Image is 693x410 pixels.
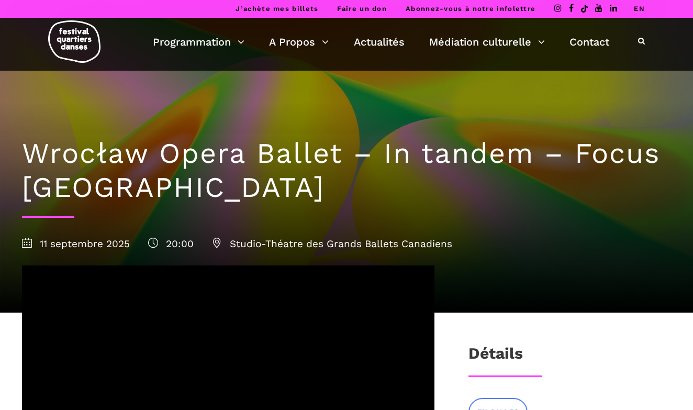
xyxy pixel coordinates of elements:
span: Studio-Théatre des Grands Ballets Canadiens [212,238,452,250]
img: logo-fqd-med [48,20,100,63]
a: EN [634,5,645,13]
span: 11 septembre 2025 [22,238,130,250]
h1: Wrocław Opera Ballet – In tandem – Focus [GEOGRAPHIC_DATA] [22,137,671,205]
a: Contact [569,33,609,51]
a: J’achète mes billets [236,5,318,13]
a: Abonnez-vous à notre infolettre [406,5,535,13]
span: 20:00 [148,238,194,250]
h3: Détails [468,344,523,370]
a: A Propos [269,33,329,51]
a: Médiation culturelle [429,33,545,51]
a: Actualités [354,33,405,51]
a: Faire un don [337,5,387,13]
a: Programmation [153,33,244,51]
